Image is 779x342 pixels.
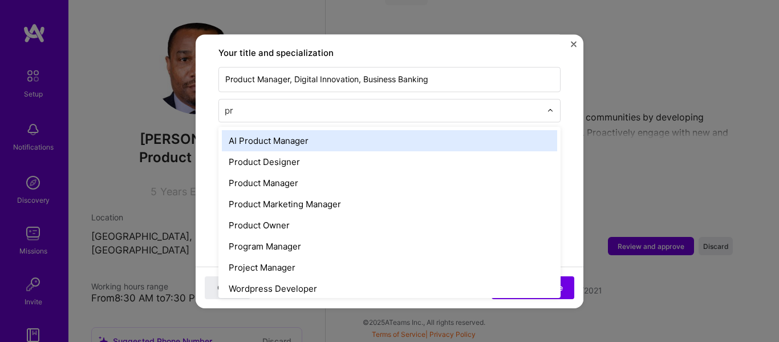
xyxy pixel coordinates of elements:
[222,257,557,278] div: Project Manager
[217,281,238,293] span: Close
[205,276,250,299] button: Close
[222,151,557,172] div: Product Designer
[218,46,561,60] label: Your title and specialization
[222,130,557,151] div: AI Product Manager
[547,107,554,114] img: drop icon
[222,215,557,236] div: Product Owner
[222,236,557,257] div: Program Manager
[222,172,557,194] div: Product Manager
[571,41,577,53] button: Close
[222,278,557,299] div: Wordpress Developer
[222,194,557,215] div: Product Marketing Manager
[218,67,561,92] input: Role name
